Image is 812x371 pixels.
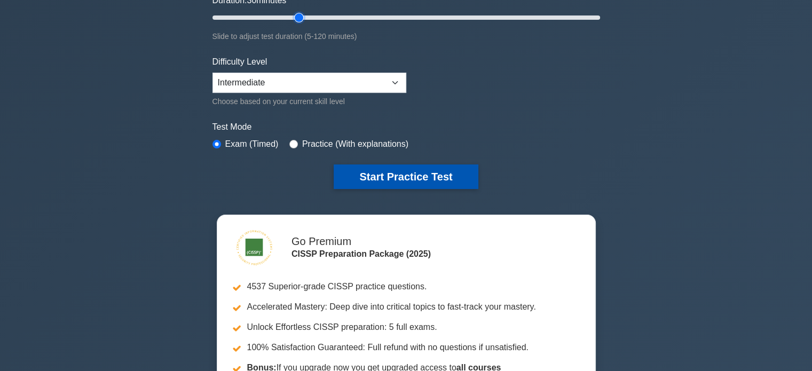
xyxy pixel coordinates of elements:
[225,138,279,151] label: Exam (Timed)
[334,164,478,189] button: Start Practice Test
[302,138,408,151] label: Practice (With explanations)
[212,30,600,43] div: Slide to adjust test duration (5-120 minutes)
[212,95,406,108] div: Choose based on your current skill level
[212,56,267,68] label: Difficulty Level
[212,121,600,133] label: Test Mode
